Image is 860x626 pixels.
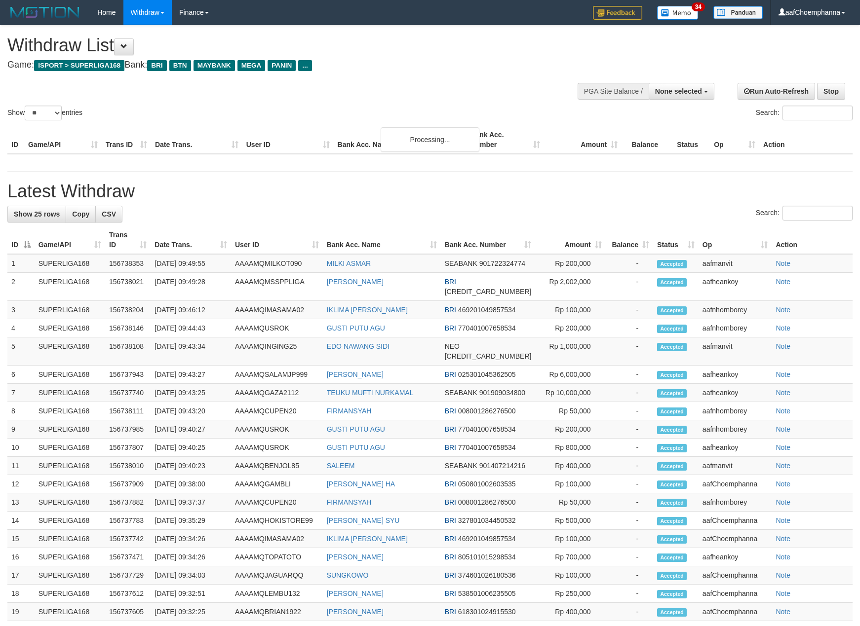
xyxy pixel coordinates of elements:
[151,337,231,366] td: [DATE] 09:43:34
[606,301,653,319] td: -
[7,226,35,254] th: ID: activate to sort column descending
[102,210,116,218] span: CSV
[327,443,385,451] a: GUSTI PUTU AGU
[535,512,605,530] td: Rp 500,000
[231,585,323,603] td: AAAAMQLEMBU132
[535,366,605,384] td: Rp 6,000,000
[606,603,653,621] td: -
[458,498,516,506] span: Copy 008001286276500 to clipboard
[105,420,151,439] td: 156737985
[231,420,323,439] td: AAAAMQUSROK
[458,553,516,561] span: Copy 805101015298534 to clipboard
[606,457,653,475] td: -
[699,254,772,273] td: aafmanvit
[606,439,653,457] td: -
[237,60,266,71] span: MEGA
[445,306,456,314] span: BRI
[535,585,605,603] td: Rp 250,000
[327,498,372,506] a: FIRMANSYAH
[606,585,653,603] td: -
[535,530,605,548] td: Rp 100,000
[445,389,477,397] span: SEABANK
[535,566,605,585] td: Rp 100,000
[445,480,456,488] span: BRI
[105,337,151,366] td: 156738108
[35,493,105,512] td: SUPERLIGA168
[327,571,369,579] a: SUNGKOWO
[231,530,323,548] td: AAAAMQIMASAMA02
[7,420,35,439] td: 9
[72,210,89,218] span: Copy
[35,457,105,475] td: SUPERLIGA168
[535,254,605,273] td: Rp 200,000
[458,370,516,378] span: Copy 025301045362505 to clipboard
[24,126,102,154] th: Game/API
[772,226,853,254] th: Action
[194,60,235,71] span: MAYBANK
[445,516,456,524] span: BRI
[657,517,687,525] span: Accepted
[445,443,456,451] span: BRI
[458,571,516,579] span: Copy 374601026180536 to clipboard
[606,337,653,366] td: -
[699,337,772,366] td: aafmanvit
[653,226,699,254] th: Status: activate to sort column ascending
[606,402,653,420] td: -
[445,535,456,543] span: BRI
[151,493,231,512] td: [DATE] 09:37:37
[657,407,687,416] span: Accepted
[479,259,525,267] span: Copy 901722324774 to clipboard
[699,319,772,337] td: aafnhornborey
[782,106,853,120] input: Search:
[606,566,653,585] td: -
[657,6,699,20] img: Button%20Memo.svg
[231,402,323,420] td: AAAAMQCUPEN20
[151,126,242,154] th: Date Trans.
[445,498,456,506] span: BRI
[327,553,384,561] a: [PERSON_NAME]
[710,126,759,154] th: Op
[231,384,323,402] td: AAAAMQGAZA2112
[327,480,395,488] a: [PERSON_NAME] HA
[34,60,124,71] span: ISPORT > SUPERLIGA168
[776,535,790,543] a: Note
[7,36,563,55] h1: Withdraw List
[776,516,790,524] a: Note
[151,402,231,420] td: [DATE] 09:43:20
[699,420,772,439] td: aafnhornborey
[151,301,231,319] td: [DATE] 09:46:12
[759,126,853,154] th: Action
[699,475,772,493] td: aafChoemphanna
[327,608,384,616] a: [PERSON_NAME]
[151,273,231,301] td: [DATE] 09:49:28
[445,571,456,579] span: BRI
[622,126,673,154] th: Balance
[14,210,60,218] span: Show 25 rows
[66,206,96,222] a: Copy
[105,530,151,548] td: 156737742
[7,273,35,301] td: 2
[105,603,151,621] td: 156737605
[657,426,687,434] span: Accepted
[327,278,384,286] a: [PERSON_NAME]
[606,512,653,530] td: -
[445,462,477,470] span: SEABANK
[105,475,151,493] td: 156737909
[231,319,323,337] td: AAAAMQUSROK
[105,566,151,585] td: 156737729
[657,553,687,562] span: Accepted
[35,402,105,420] td: SUPERLIGA168
[327,306,408,314] a: IKLIMA [PERSON_NAME]
[657,535,687,544] span: Accepted
[7,530,35,548] td: 15
[231,475,323,493] td: AAAAMQGAMBLI
[776,462,790,470] a: Note
[776,553,790,561] a: Note
[7,366,35,384] td: 6
[776,278,790,286] a: Note
[535,301,605,319] td: Rp 100,000
[105,457,151,475] td: 156738010
[445,342,460,350] span: NEO
[606,366,653,384] td: -
[327,425,385,433] a: GUSTI PUTU AGU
